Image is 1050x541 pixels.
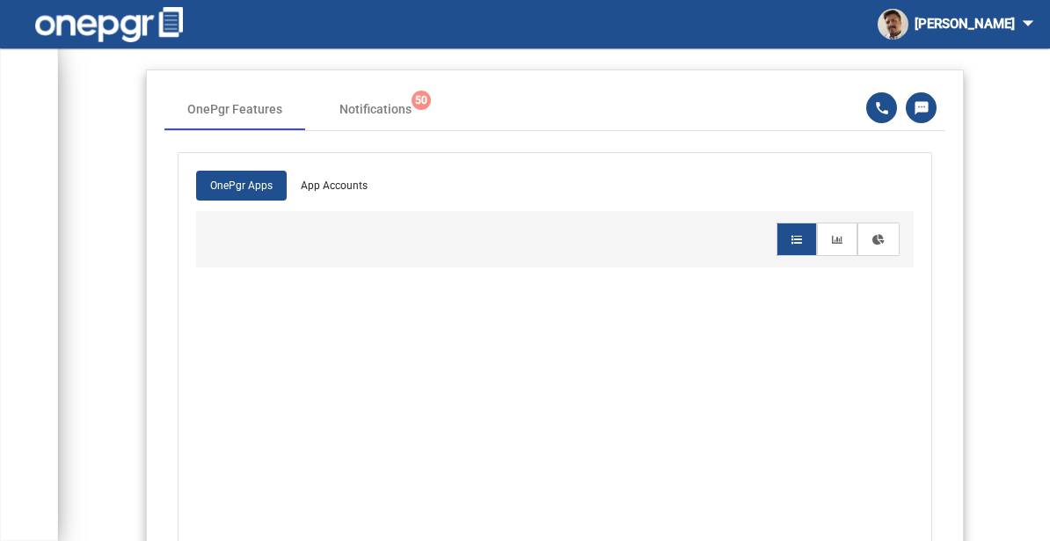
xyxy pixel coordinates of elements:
span: Notifications [339,100,412,119]
mat-icon: phone [874,100,888,116]
mat-icon: sms [914,100,928,116]
mat-icon: arrow_drop_down [1015,10,1041,36]
a: App Accounts [287,171,382,201]
img: rajiv-profile.jpeg [878,9,908,40]
div: [PERSON_NAME] [878,8,1041,40]
div: OnePgr Features [187,100,282,119]
a: OnePgr Apps [196,171,287,201]
img: one-pgr-logo-white.svg [35,7,183,42]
